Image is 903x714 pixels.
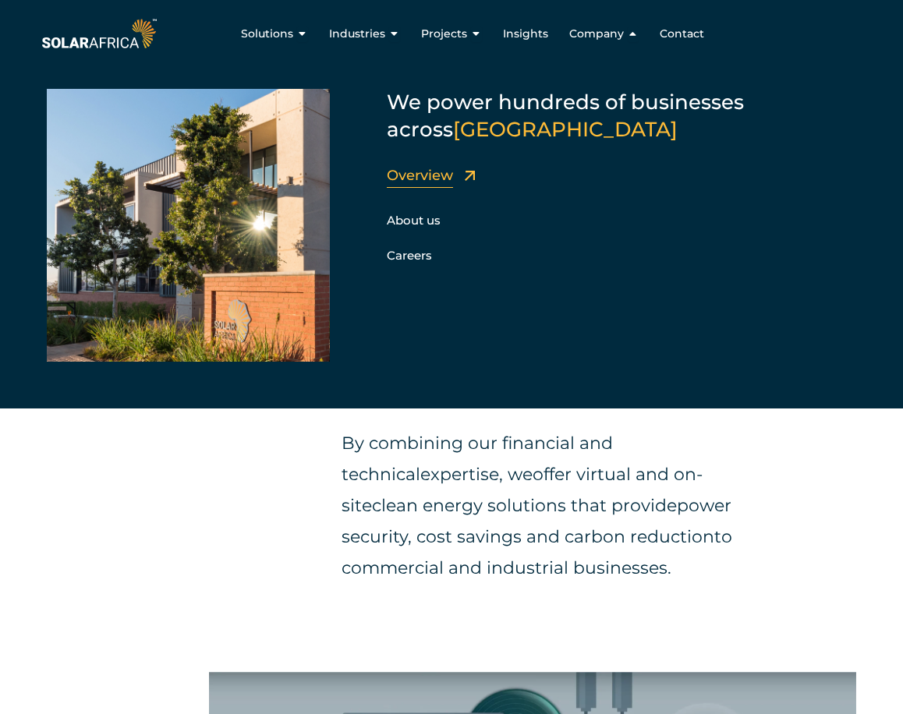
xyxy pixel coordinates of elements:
[342,464,703,516] span: offer virtual and on-site
[159,19,786,48] nav: Menu
[342,526,732,578] span: to commercial and industrial businesses.
[387,213,441,228] a: About us
[329,26,385,42] span: Industries
[159,19,786,48] div: Menu Toggle
[508,464,533,485] span: we
[453,117,678,142] span: [GEOGRAPHIC_DATA]
[499,464,503,485] span: ,
[420,464,499,485] span: expertise
[569,26,624,42] span: Company
[241,26,293,42] span: Solutions
[387,167,453,184] a: Overview
[342,433,613,485] span: By combining our financial and technical
[387,89,763,143] h5: We power hundreds of businesses across
[487,495,677,516] span: solutions that provide
[421,26,467,42] span: Projects
[372,495,483,516] span: clean energy
[387,248,432,263] a: Careers
[503,26,548,42] a: Insights
[342,495,731,547] span: power security, cost savings and carbon reduction
[660,26,704,42] a: Contact
[465,171,476,182] a: Overview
